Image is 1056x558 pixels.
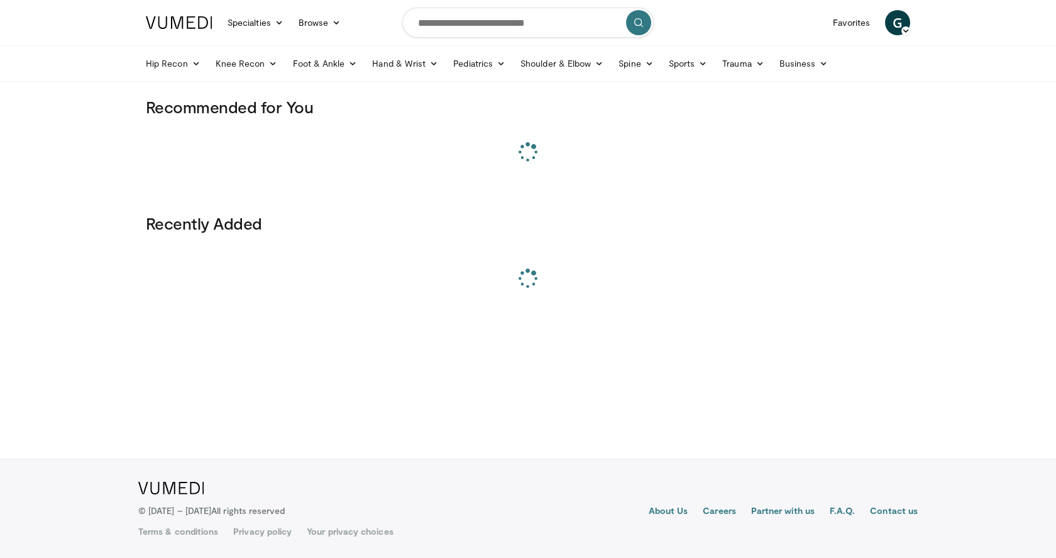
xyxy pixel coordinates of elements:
[402,8,654,38] input: Search topics, interventions
[365,51,446,76] a: Hand & Wrist
[138,51,208,76] a: Hip Recon
[661,51,715,76] a: Sports
[146,16,212,29] img: VuMedi Logo
[138,482,204,494] img: VuMedi Logo
[870,505,918,520] a: Contact us
[715,51,772,76] a: Trauma
[772,51,836,76] a: Business
[611,51,661,76] a: Spine
[885,10,910,35] a: G
[146,213,910,233] h3: Recently Added
[211,505,285,516] span: All rights reserved
[146,97,910,117] h3: Recommended for You
[220,10,291,35] a: Specialties
[233,525,292,538] a: Privacy policy
[446,51,513,76] a: Pediatrics
[138,525,218,538] a: Terms & conditions
[649,505,688,520] a: About Us
[830,505,855,520] a: F.A.Q.
[307,525,393,538] a: Your privacy choices
[513,51,611,76] a: Shoulder & Elbow
[751,505,815,520] a: Partner with us
[291,10,349,35] a: Browse
[703,505,736,520] a: Careers
[208,51,285,76] a: Knee Recon
[138,505,285,517] p: © [DATE] – [DATE]
[825,10,877,35] a: Favorites
[285,51,365,76] a: Foot & Ankle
